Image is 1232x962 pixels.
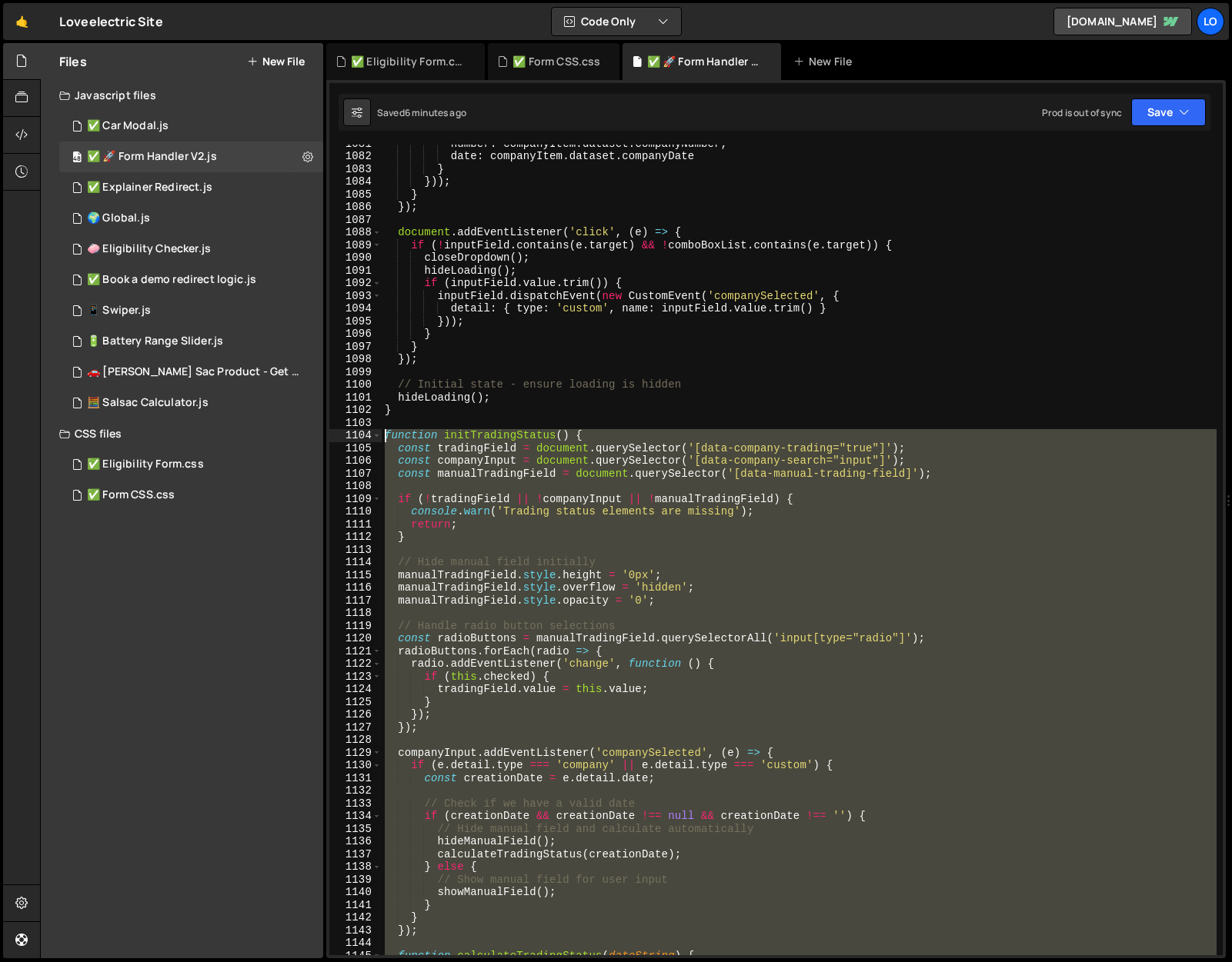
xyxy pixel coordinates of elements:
[59,203,323,234] div: 8014/42769.js
[329,797,382,811] div: 1133
[87,365,299,379] div: 🚗 [PERSON_NAME] Sac Product - Get started.js
[329,874,382,887] div: 1139
[329,417,382,430] div: 1103
[329,341,382,354] div: 1097
[329,899,382,912] div: 1141
[329,150,382,163] div: 1082
[793,54,858,69] div: New File
[329,823,382,836] div: 1135
[87,150,217,164] div: ✅ 🚀 Form Handler V2.js
[329,214,382,227] div: 1087
[329,569,382,582] div: 1115
[329,328,382,341] div: 1096
[329,468,382,481] div: 1107
[247,55,305,68] button: New File
[329,696,382,709] div: 1125
[329,366,382,379] div: 1099
[329,290,382,303] div: 1093
[377,106,466,119] div: Saved
[329,860,382,874] div: 1138
[329,594,382,607] div: 1117
[329,671,382,684] div: 1123
[59,295,323,326] div: 8014/34949.js
[329,277,382,290] div: 1092
[329,924,382,937] div: 1143
[329,480,382,493] div: 1108
[329,784,382,797] div: 1132
[329,404,382,417] div: 1102
[329,759,382,772] div: 1130
[329,620,382,633] div: 1119
[87,335,223,348] div: 🔋 Battery Range Slider.js
[72,152,82,165] span: 48
[59,449,323,480] div: 8014/41354.css
[59,53,87,70] h2: Files
[87,458,204,471] div: ✅ Eligibility Form.css
[329,734,382,747] div: 1128
[3,3,41,40] a: 🤙
[87,181,212,195] div: ✅ Explainer Redirect.js
[329,442,382,455] div: 1105
[329,556,382,569] div: 1114
[87,119,169,133] div: ✅ Car Modal.js
[329,353,382,366] div: 1098
[329,810,382,823] div: 1134
[59,111,323,141] div: 8014/41995.js
[1053,8,1192,35] a: [DOMAIN_NAME]
[329,721,382,734] div: 1127
[87,488,175,502] div: ✅ Form CSS.css
[59,141,323,172] div: 8014/42987.js
[329,188,382,201] div: 1085
[512,54,600,69] div: ✅ Form CSS.css
[552,8,681,35] button: Code Only
[59,12,163,31] div: Loveelectric Site
[329,747,382,760] div: 1129
[351,54,466,69] div: ✅ Eligibility Form.css
[329,683,382,696] div: 1124
[41,80,323,111] div: Javascript files
[329,645,382,658] div: 1121
[647,54,763,69] div: ✅ 🚀 Form Handler V2.js
[59,388,323,418] div: 8014/28850.js
[329,772,382,785] div: 1131
[329,835,382,848] div: 1136
[59,357,329,388] div: 8014/33036.js
[329,163,382,176] div: 1083
[59,234,323,265] div: 8014/42657.js
[329,632,382,645] div: 1120
[329,378,382,391] div: 1100
[329,518,382,531] div: 1111
[329,493,382,506] div: 1109
[59,480,323,511] div: 8014/41351.css
[1131,98,1206,126] button: Save
[405,106,466,119] div: 6 minutes ago
[329,239,382,252] div: 1089
[87,396,209,410] div: 🧮 Salsac Calculator.js
[329,391,382,404] div: 1101
[1197,8,1224,35] a: Lo
[329,505,382,518] div: 1110
[329,454,382,468] div: 1106
[87,273,256,287] div: ✅ Book a demo redirect logic.js
[41,418,323,449] div: CSS files
[329,531,382,544] div: 1112
[329,429,382,442] div: 1104
[329,911,382,924] div: 1142
[329,886,382,899] div: 1140
[1042,106,1122,119] div: Prod is out of sync
[59,265,323,295] div: 8014/41355.js
[87,304,151,318] div: 📱 Swiper.js
[329,265,382,278] div: 1091
[59,326,323,357] div: 8014/34824.js
[329,581,382,594] div: 1116
[87,242,211,256] div: 🧼 Eligibility Checker.js
[59,172,323,203] div: 8014/41778.js
[329,226,382,239] div: 1088
[329,937,382,950] div: 1144
[329,251,382,265] div: 1090
[329,175,382,188] div: 1084
[329,607,382,620] div: 1118
[87,211,150,225] div: 🌍 Global.js
[329,302,382,315] div: 1094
